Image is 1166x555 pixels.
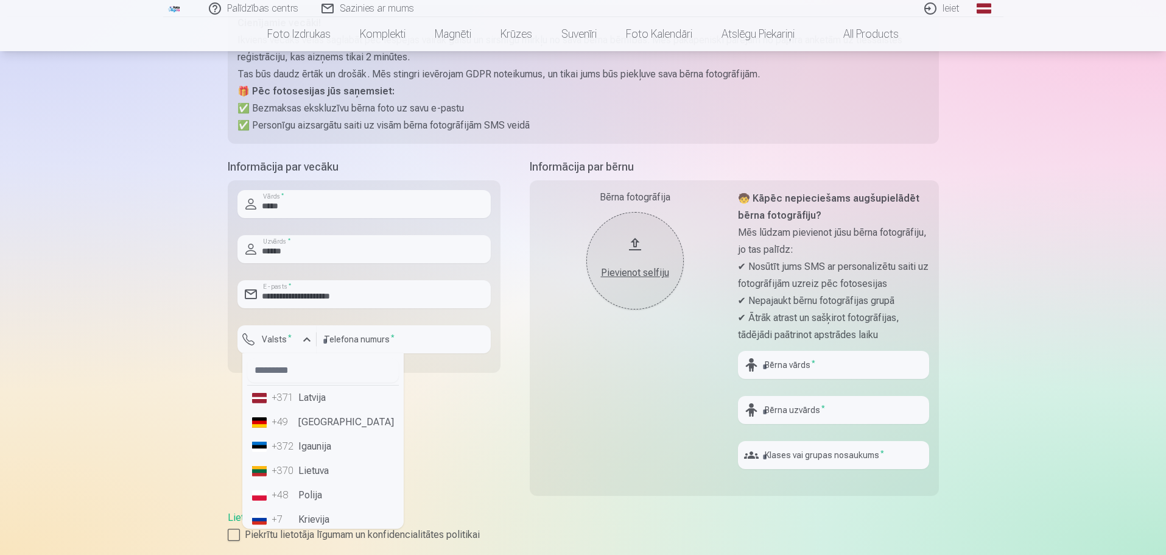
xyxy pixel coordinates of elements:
p: ✅ Personīgu aizsargātu saiti uz visām bērna fotogrāfijām SMS veidā [237,117,929,134]
div: +371 [272,391,296,405]
a: Magnēti [420,17,486,51]
strong: 🎁 Pēc fotosesijas jūs saņemsiet: [237,85,395,97]
li: Lietuva [247,459,399,483]
label: Piekrītu lietotāja līgumam un konfidencialitātes politikai [228,528,939,542]
h5: Informācija par bērnu [530,158,939,175]
h5: Informācija par vecāku [228,158,500,175]
div: Pievienot selfiju [599,266,672,280]
a: Lietošanas līgums [228,512,305,523]
button: Pievienot selfiju [586,212,684,309]
button: Valsts* [237,325,317,353]
a: All products [809,17,913,51]
li: [GEOGRAPHIC_DATA] [247,410,399,434]
div: +372 [272,439,296,454]
p: ✔ Nosūtīt jums SMS ar personalizētu saiti uz fotogrāfijām uzreiz pēc fotosesijas [738,258,929,292]
div: , [228,511,939,542]
div: +370 [272,464,296,478]
a: Atslēgu piekariņi [707,17,809,51]
a: Foto izdrukas [253,17,345,51]
a: Krūzes [486,17,547,51]
li: Krievija [247,507,399,532]
div: +7 [272,512,296,527]
p: ✅ Bezmaksas ekskluzīvu bērna foto uz savu e-pastu [237,100,929,117]
li: Polija [247,483,399,507]
li: Latvija [247,386,399,410]
p: Mēs lūdzam pievienot jūsu bērna fotogrāfiju, jo tas palīdz: [738,224,929,258]
p: ✔ Nepajaukt bērnu fotogrāfijas grupā [738,292,929,309]
label: Valsts [257,333,297,345]
div: +49 [272,415,296,430]
div: +48 [272,488,296,503]
div: Bērna fotogrāfija [539,190,731,205]
a: Komplekti [345,17,420,51]
p: Tas būs daudz ērtāk un drošāk. Mēs stingri ievērojam GDPR noteikumus, un tikai jums būs piekļuve ... [237,66,929,83]
li: Igaunija [247,434,399,459]
img: /fa1 [168,5,181,12]
p: ✔ Ātrāk atrast un sašķirot fotogrāfijas, tādējādi paātrinot apstrādes laiku [738,309,929,344]
strong: 🧒 Kāpēc nepieciešams augšupielādēt bērna fotogrāfiju? [738,193,919,221]
a: Suvenīri [547,17,611,51]
a: Foto kalendāri [611,17,707,51]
